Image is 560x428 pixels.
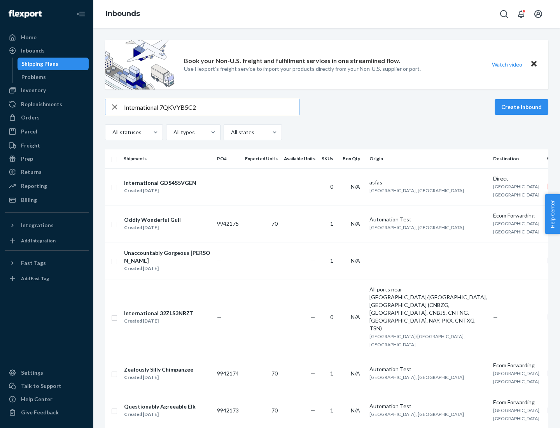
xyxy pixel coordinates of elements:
[369,365,487,373] div: Automation Test
[173,128,173,136] input: All types
[311,370,315,377] span: —
[5,111,89,124] a: Orders
[351,370,360,377] span: N/A
[21,168,42,176] div: Returns
[5,44,89,57] a: Inbounds
[21,395,52,403] div: Help Center
[311,314,315,320] span: —
[351,314,360,320] span: N/A
[330,257,333,264] span: 1
[5,153,89,165] a: Prep
[493,398,541,406] div: Ecom Forwarding
[21,114,40,121] div: Orders
[124,224,181,232] div: Created [DATE]
[100,3,146,25] ol: breadcrumbs
[21,47,45,54] div: Inbounds
[281,149,318,168] th: Available Units
[490,149,544,168] th: Destination
[366,149,490,168] th: Origin
[493,407,541,421] span: [GEOGRAPHIC_DATA], [GEOGRAPHIC_DATA]
[311,183,315,190] span: —
[493,361,541,369] div: Ecom Forwarding
[5,235,89,247] a: Add Integration
[21,409,59,416] div: Give Feedback
[369,402,487,410] div: Automation Test
[5,219,89,232] button: Integrations
[271,220,278,227] span: 70
[493,314,498,320] span: —
[21,86,46,94] div: Inventory
[5,257,89,269] button: Fast Tags
[121,149,214,168] th: Shipments
[21,259,46,267] div: Fast Tags
[21,60,58,68] div: Shipping Plans
[217,257,222,264] span: —
[330,407,333,414] span: 1
[369,225,464,230] span: [GEOGRAPHIC_DATA], [GEOGRAPHIC_DATA]
[369,257,374,264] span: —
[21,73,46,81] div: Problems
[493,257,498,264] span: —
[487,59,527,70] button: Watch video
[369,374,464,380] span: [GEOGRAPHIC_DATA], [GEOGRAPHIC_DATA]
[124,374,193,381] div: Created [DATE]
[5,31,89,44] a: Home
[311,220,315,227] span: —
[369,333,465,347] span: [GEOGRAPHIC_DATA]/[GEOGRAPHIC_DATA], [GEOGRAPHIC_DATA]
[493,221,541,235] span: [GEOGRAPHIC_DATA], [GEOGRAPHIC_DATA]
[5,393,89,405] a: Help Center
[21,237,56,244] div: Add Integration
[339,149,366,168] th: Box Qty
[5,406,89,419] button: Give Feedback
[496,6,512,22] button: Open Search Box
[351,183,360,190] span: N/A
[493,212,541,219] div: Ecom Forwarding
[311,407,315,414] span: —
[124,249,210,265] div: Unaccountably Gorgeous [PERSON_NAME]
[124,309,194,317] div: International 32ZLS3NRZT
[73,6,89,22] button: Close Navigation
[369,411,464,417] span: [GEOGRAPHIC_DATA], [GEOGRAPHIC_DATA]
[330,314,333,320] span: 0
[230,128,231,136] input: All states
[242,149,281,168] th: Expected Units
[369,188,464,193] span: [GEOGRAPHIC_DATA], [GEOGRAPHIC_DATA]
[17,58,89,70] a: Shipping Plans
[513,6,529,22] button: Open notifications
[217,314,222,320] span: —
[530,6,546,22] button: Open account menu
[5,180,89,192] a: Reporting
[545,194,560,234] button: Help Center
[124,187,196,195] div: Created [DATE]
[369,179,487,186] div: asfas
[330,220,333,227] span: 1
[5,98,89,111] a: Replenishments
[17,71,89,83] a: Problems
[124,403,196,410] div: Questionably Agreeable Elk
[5,84,89,96] a: Inventory
[21,275,49,282] div: Add Fast Tag
[311,257,315,264] span: —
[5,194,89,206] a: Billing
[369,286,487,332] div: All ports near [GEOGRAPHIC_DATA]/[GEOGRAPHIC_DATA], [GEOGRAPHIC_DATA] (CNBZG, [GEOGRAPHIC_DATA], ...
[21,155,33,163] div: Prep
[21,382,61,390] div: Talk to Support
[5,166,89,178] a: Returns
[495,99,548,115] button: Create inbound
[184,65,421,73] p: Use Flexport’s freight service to import your products directly from your Non-U.S. supplier or port.
[106,9,140,18] a: Inbounds
[5,367,89,379] a: Settings
[21,128,37,135] div: Parcel
[214,149,242,168] th: PO#
[5,272,89,285] a: Add Fast Tag
[5,139,89,152] a: Freight
[214,355,242,392] td: 9942174
[369,216,487,223] div: Automation Test
[21,196,37,204] div: Billing
[271,407,278,414] span: 70
[124,99,299,115] input: Search inbounds by name, destination, msku...
[21,142,40,149] div: Freight
[493,370,541,384] span: [GEOGRAPHIC_DATA], [GEOGRAPHIC_DATA]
